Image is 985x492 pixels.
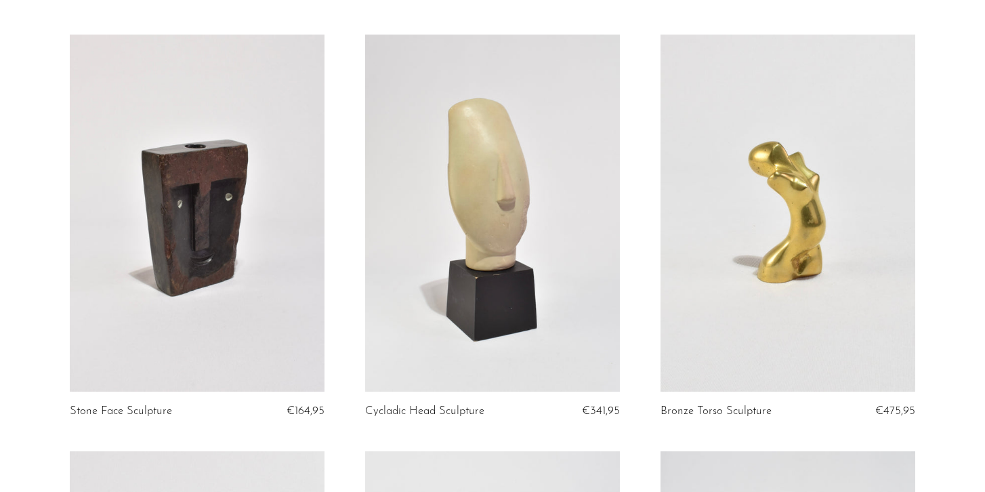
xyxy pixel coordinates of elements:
span: €164,95 [287,405,324,417]
span: €341,95 [582,405,620,417]
span: €475,95 [875,405,915,417]
a: Cycladic Head Sculpture [365,405,484,417]
a: Bronze Torso Sculpture [661,405,772,417]
a: Stone Face Sculpture [70,405,172,417]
